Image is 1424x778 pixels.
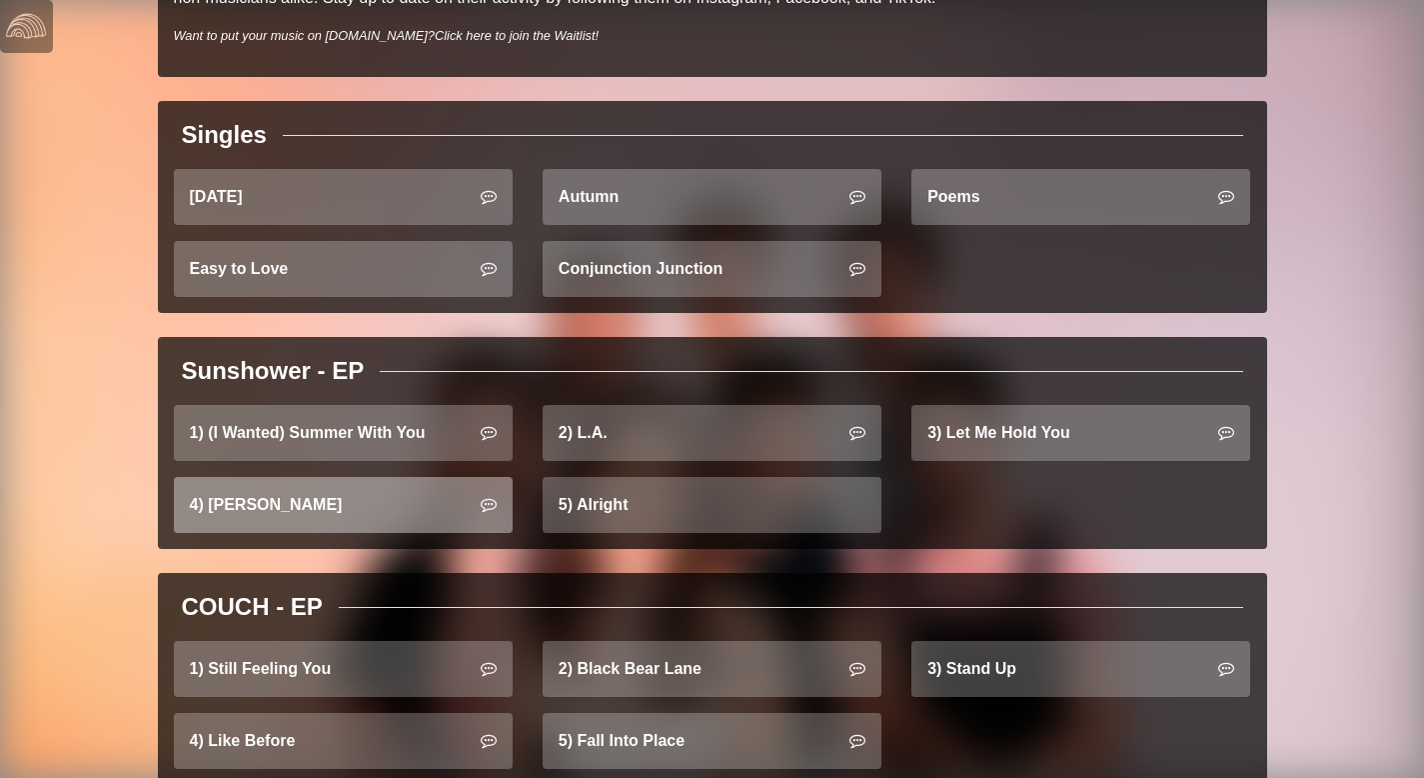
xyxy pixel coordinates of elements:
a: 3) Let Me Hold You [911,405,1250,461]
a: [DATE] [174,169,513,225]
div: COUCH - EP [182,589,323,625]
a: Conjunction Junction [543,241,881,297]
a: 4) Like Before [174,713,513,769]
a: 1) Still Feeling You [174,641,513,697]
a: 4) [PERSON_NAME] [174,477,513,533]
a: 5) Fall Into Place [543,713,881,769]
a: 2) Black Bear Lane [543,641,881,697]
a: 5) Alright [543,477,881,533]
a: Click here to join the Waitlist! [435,28,599,43]
i: Want to put your music on [DOMAIN_NAME]? [174,28,600,43]
a: Autumn [543,169,881,225]
a: Easy to Love [174,241,513,297]
a: Poems [911,169,1250,225]
a: 2) L.A. [543,405,881,461]
div: Sunshower - EP [182,353,365,389]
div: Singles [182,117,267,153]
a: 1) (I Wanted) Summer With You [174,405,513,461]
img: logo-white-4c48a5e4bebecaebe01ca5a9d34031cfd3d4ef9ae749242e8c4bf12ef99f53e8.png [6,6,46,46]
a: 3) Stand Up [911,641,1250,697]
